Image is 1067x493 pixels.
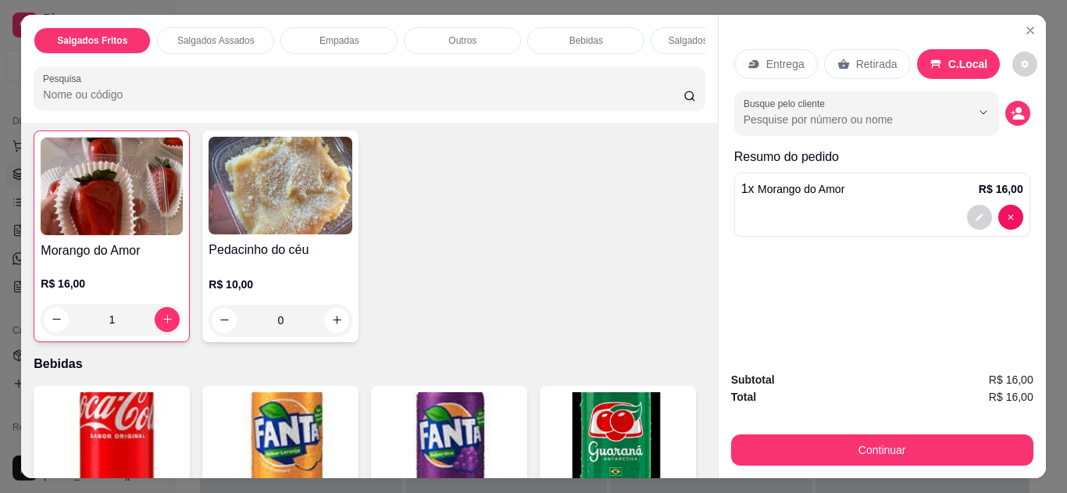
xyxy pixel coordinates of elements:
[41,241,183,260] h4: Morango do Amor
[546,392,690,490] img: product-image
[177,34,255,47] p: Salgados Assados
[1012,52,1037,77] button: decrease-product-quantity
[155,307,180,332] button: increase-product-quantity
[731,391,756,403] strong: Total
[948,56,988,72] p: C.Local
[43,72,87,85] label: Pesquisa
[34,355,705,373] p: Bebidas
[41,138,183,235] img: product-image
[967,205,992,230] button: decrease-product-quantity
[1018,18,1043,43] button: Close
[989,371,1033,388] span: R$ 16,00
[741,180,845,198] p: 1 x
[319,34,359,47] p: Empadas
[979,181,1023,197] p: R$ 16,00
[766,56,805,72] p: Entrega
[731,373,775,386] strong: Subtotal
[744,97,830,110] label: Busque pelo cliente
[744,112,946,127] input: Busque pelo cliente
[971,100,996,125] button: Show suggestions
[209,241,352,259] h4: Pedacinho do céu
[324,308,349,333] button: increase-product-quantity
[40,392,184,490] img: product-image
[43,87,683,102] input: Pesquisa
[41,276,183,291] p: R$ 16,00
[758,183,844,195] span: Morango do Amor
[377,392,521,490] img: product-image
[989,388,1033,405] span: R$ 16,00
[998,205,1023,230] button: decrease-product-quantity
[44,307,69,332] button: decrease-product-quantity
[669,34,751,47] p: Salgados em Cento
[57,34,127,47] p: Salgados Fritos
[1005,101,1030,126] button: decrease-product-quantity
[731,434,1033,466] button: Continuar
[734,148,1030,166] p: Resumo do pedido
[209,392,352,490] img: product-image
[209,277,352,292] p: R$ 10,00
[448,34,476,47] p: Outros
[212,308,237,333] button: decrease-product-quantity
[209,137,352,234] img: product-image
[569,34,603,47] p: Bebidas
[856,56,897,72] p: Retirada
